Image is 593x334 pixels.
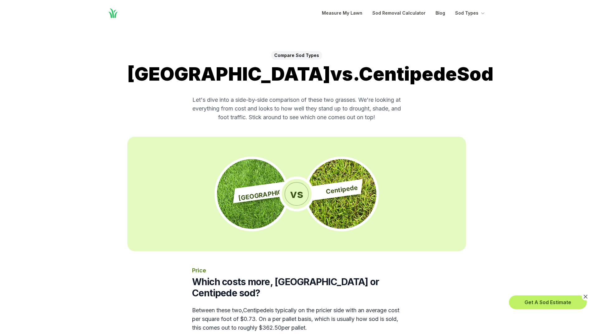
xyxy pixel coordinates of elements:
span: [GEOGRAPHIC_DATA] vs. Centipede Sod [127,63,493,85]
button: Get A Sod Estimate [509,295,587,309]
a: Measure My Lawn [322,9,362,17]
span: [GEOGRAPHIC_DATA] [238,185,305,203]
a: Blog [435,9,445,17]
a: Sod Removal Calculator [372,9,426,17]
h2: Which costs more, [GEOGRAPHIC_DATA] or Centipede sod? [192,276,401,299]
button: Sod Types [455,9,486,17]
span: vs [285,182,309,206]
p: Let's dive into a side-by-side comparison of these two grasses. We're looking at everything from ... [192,96,401,122]
img: Close up photo of Bahia sod [217,159,287,229]
p: Price [192,266,401,275]
img: Close up photo of Centipede sod [307,159,376,229]
span: Centipede [325,183,358,196]
span: Compare Sod Types [271,51,322,60]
